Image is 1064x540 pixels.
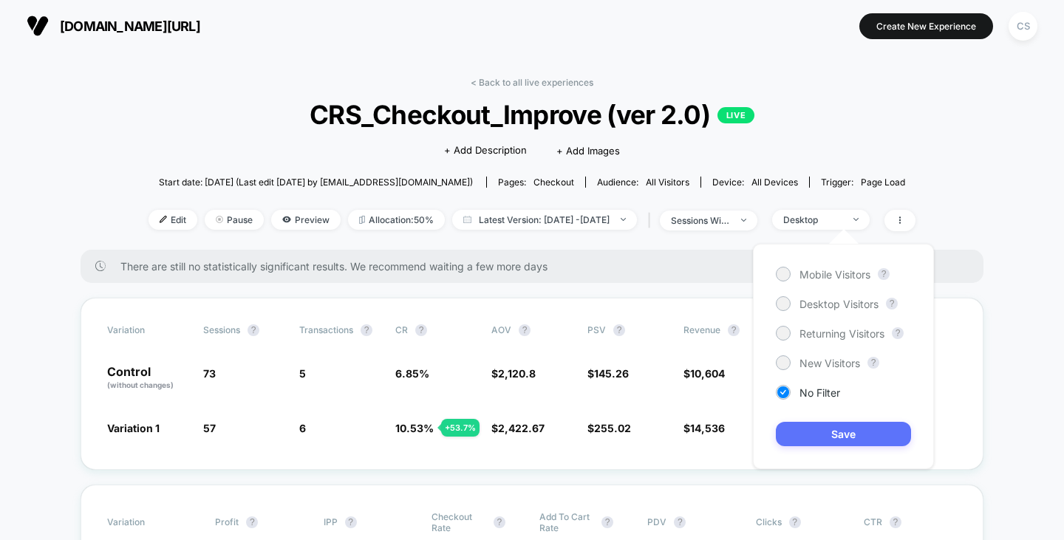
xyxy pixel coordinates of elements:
[395,324,408,335] span: CR
[395,367,429,380] span: 6.85 %
[799,357,860,369] span: New Visitors
[471,77,593,88] a: < Back to all live experiences
[187,99,877,130] span: CRS_Checkout_Improve (ver 2.0)
[587,324,606,335] span: PSV
[149,210,197,230] span: Edit
[861,177,905,188] span: Page Load
[203,422,216,434] span: 57
[1004,11,1042,41] button: CS
[717,107,754,123] p: LIVE
[886,298,898,310] button: ?
[348,210,445,230] span: Allocation: 50%
[299,367,306,380] span: 5
[597,177,689,188] div: Audience:
[890,516,901,528] button: ?
[107,511,188,533] span: Variation
[864,516,882,527] span: CTR
[27,15,49,37] img: Visually logo
[498,177,574,188] div: Pages:
[120,260,954,273] span: There are still no statistically significant results. We recommend waiting a few more days
[432,511,486,533] span: Checkout Rate
[621,218,626,221] img: end
[776,422,911,446] button: Save
[690,367,725,380] span: 10,604
[853,218,859,221] img: end
[107,380,174,389] span: (without changes)
[671,215,730,226] div: sessions with impression
[345,516,357,528] button: ?
[878,268,890,280] button: ?
[22,14,205,38] button: [DOMAIN_NAME][URL]
[756,516,782,527] span: Clicks
[444,143,527,158] span: + Add Description
[107,366,188,391] p: Control
[361,324,372,336] button: ?
[683,324,720,335] span: Revenue
[452,210,637,230] span: Latest Version: [DATE] - [DATE]
[324,516,338,527] span: IPP
[783,214,842,225] div: Desktop
[498,367,536,380] span: 2,120.8
[498,422,545,434] span: 2,422.67
[892,327,904,339] button: ?
[415,324,427,336] button: ?
[60,18,200,34] span: [DOMAIN_NAME][URL]
[463,216,471,223] img: calendar
[248,324,259,336] button: ?
[159,177,473,188] span: Start date: [DATE] (Last edit [DATE] by [EMAIL_ADDRESS][DOMAIN_NAME])
[821,177,905,188] div: Trigger:
[587,422,631,434] span: $
[789,516,801,528] button: ?
[395,422,434,434] span: 10.53 %
[441,419,480,437] div: + 53.7 %
[299,422,306,434] span: 6
[160,216,167,223] img: edit
[203,367,216,380] span: 73
[594,422,631,434] span: 255.02
[203,324,240,335] span: Sessions
[205,210,264,230] span: Pause
[799,268,870,281] span: Mobile Visitors
[700,177,809,188] span: Device:
[246,516,258,528] button: ?
[799,298,879,310] span: Desktop Visitors
[299,324,353,335] span: Transactions
[683,367,725,380] span: $
[594,367,629,380] span: 145.26
[216,216,223,223] img: end
[494,516,505,528] button: ?
[613,324,625,336] button: ?
[533,177,574,188] span: checkout
[359,216,365,224] img: rebalance
[646,177,689,188] span: All Visitors
[859,13,993,39] button: Create New Experience
[690,422,725,434] span: 14,536
[215,516,239,527] span: Profit
[867,357,879,369] button: ?
[107,422,160,434] span: Variation 1
[647,516,666,527] span: PDV
[107,324,188,336] span: Variation
[491,324,511,335] span: AOV
[644,210,660,231] span: |
[1009,12,1037,41] div: CS
[601,516,613,528] button: ?
[683,422,725,434] span: $
[491,422,545,434] span: $
[271,210,341,230] span: Preview
[539,511,594,533] span: Add To Cart Rate
[519,324,531,336] button: ?
[587,367,629,380] span: $
[741,219,746,222] img: end
[799,327,884,340] span: Returning Visitors
[674,516,686,528] button: ?
[491,367,536,380] span: $
[728,324,740,336] button: ?
[556,145,620,157] span: + Add Images
[799,386,840,399] span: No Filter
[751,177,798,188] span: all devices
